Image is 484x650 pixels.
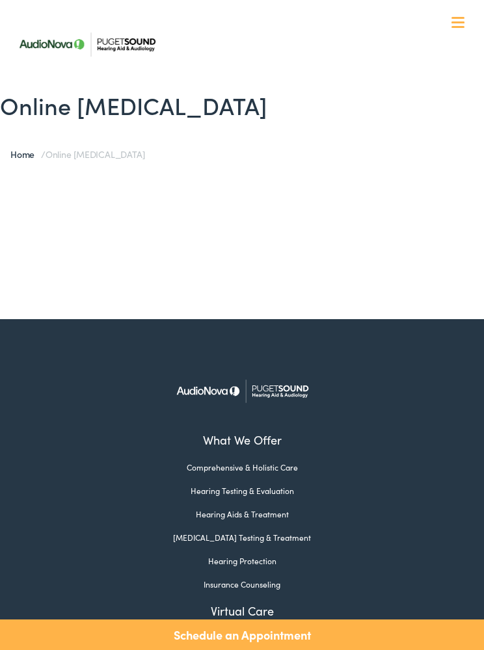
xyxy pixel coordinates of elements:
a: Virtual Care [10,602,474,619]
a: Hearing Protection [10,555,474,567]
span: Online [MEDICAL_DATA] [46,148,144,161]
a: Insurance Counseling [10,578,474,590]
a: What We Offer [10,431,474,448]
a: Home [10,148,41,161]
img: Puget Sound Hearing Aid & Audiology [167,365,317,417]
a: Hearing Aids & Treatment [10,508,474,520]
a: [MEDICAL_DATA] Testing & Treatment [10,532,474,543]
a: Comprehensive & Holistic Care [10,461,474,473]
a: What We Offer [20,52,474,92]
a: Hearing Testing & Evaluation [10,485,474,497]
span: / [10,148,144,161]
